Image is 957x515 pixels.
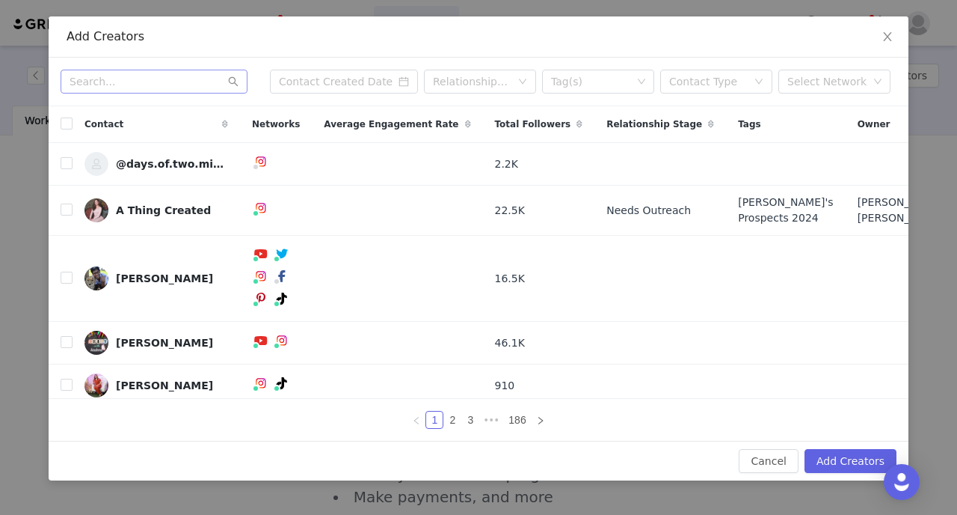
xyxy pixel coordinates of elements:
span: Tags [738,118,760,131]
div: [PERSON_NAME] [116,337,213,349]
div: Add Creators [67,28,890,45]
i: icon: left [412,416,421,425]
button: Cancel [739,449,798,473]
input: Search... [61,70,247,94]
div: Relationship Stage [433,74,511,89]
img: 0e287ad3-f211-4b2b-89c8-2af2a1549eed.jpg [84,198,108,222]
button: Add Creators [804,449,896,473]
i: icon: close [881,31,893,43]
div: @days.of.two.mini.dachshunds [PERSON_NAME], posting as my two dogs and our life - I do drawing, p... [116,158,228,170]
li: Previous Page [407,411,425,429]
span: Owner [858,118,890,131]
li: 186 [503,411,531,429]
img: 4007b6eb-3d93-474f-8903-a6c82735f781.jpg [84,374,108,397]
i: icon: down [873,77,882,88]
span: Contact [84,118,123,131]
div: [PERSON_NAME] [116,380,213,391]
i: icon: down [637,77,646,88]
div: Select Network [787,74,868,89]
span: [PERSON_NAME]'s Prospects 2024 [738,195,833,226]
li: 2 [443,411,461,429]
i: icon: right [536,416,545,425]
a: [PERSON_NAME] [84,266,228,290]
div: Open Intercom Messenger [884,464,920,500]
span: 2.2K [495,156,518,172]
a: A Thing Created [84,198,228,222]
img: instagram.svg [255,377,267,389]
div: Tag(s) [551,74,632,89]
span: Total Followers [495,118,571,131]
span: [PERSON_NAME] [PERSON_NAME] [858,195,944,226]
a: [PERSON_NAME] [84,331,228,355]
li: Next 3 Pages [479,411,503,429]
li: Next Page [532,411,550,429]
a: @days.of.two.mini.dachshunds [PERSON_NAME], posting as my two dogs and our life - I do drawing, p... [84,152,228,176]
li: 1 [425,411,443,429]
img: instagram.svg [255,156,267,168]
span: ••• [479,411,503,429]
span: 910 [495,378,515,394]
span: Average Engagement Rate [324,118,458,131]
span: 22.5K [495,203,525,219]
i: icon: down [754,77,763,88]
button: Close [867,16,908,58]
i: icon: down [518,77,527,88]
a: 3 [462,412,478,428]
a: 186 [504,412,530,428]
a: [PERSON_NAME] [84,374,228,397]
span: Relationship Stage [606,118,702,131]
a: 1 [426,412,443,428]
span: 46.1K [495,335,525,351]
div: [PERSON_NAME] [116,272,213,284]
input: Contact Created Date [270,70,418,94]
img: instagram.svg [255,202,267,214]
i: icon: search [228,76,239,87]
img: instagram.svg [255,270,267,282]
img: instagram.svg [276,335,288,347]
span: Needs Outreach [606,203,691,219]
div: A Thing Created [116,204,211,216]
i: icon: calendar [399,76,409,87]
img: 40d50693-8620-49cf-b166-aaafb40d7d53.jpg [84,266,108,290]
span: Networks [252,118,300,131]
img: 83b4acef-d6fd-43ec-a56b-2ad5281a36d1--s.jpg [84,152,108,176]
div: Contact Type [669,74,747,89]
li: 3 [461,411,479,429]
span: 16.5K [495,271,525,287]
img: 036a530e-94f9-4318-82ad-bc288296289b.jpg [84,331,108,355]
a: 2 [444,412,461,428]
